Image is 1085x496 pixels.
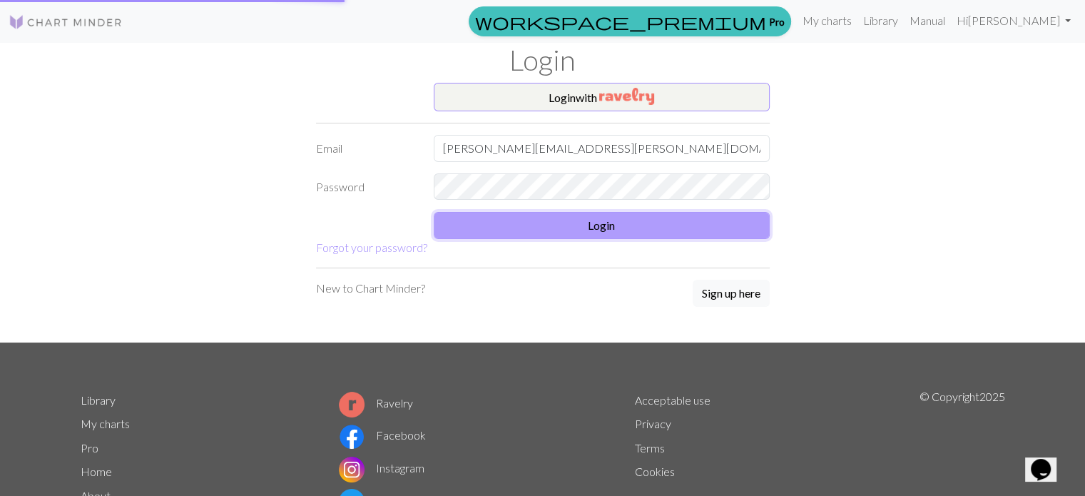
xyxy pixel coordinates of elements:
[1025,439,1071,482] iframe: chat widget
[475,11,766,31] span: workspace_premium
[339,424,365,450] img: Facebook logo
[635,417,671,430] a: Privacy
[339,392,365,417] img: Ravelry logo
[951,6,1076,35] a: Hi[PERSON_NAME]
[635,393,710,407] a: Acceptable use
[857,6,904,35] a: Library
[434,83,770,111] button: Loginwith
[81,417,130,430] a: My charts
[635,441,665,455] a: Terms
[9,14,123,31] img: Logo
[693,280,770,308] a: Sign up here
[81,465,112,478] a: Home
[693,280,770,307] button: Sign up here
[339,461,424,475] a: Instagram
[599,88,654,105] img: Ravelry
[316,241,427,254] a: Forgot your password?
[81,441,98,455] a: Pro
[307,173,425,201] label: Password
[339,396,413,410] a: Ravelry
[316,280,425,297] p: New to Chart Minder?
[307,135,425,162] label: Email
[635,465,675,478] a: Cookies
[904,6,951,35] a: Manual
[339,428,426,442] a: Facebook
[339,457,365,482] img: Instagram logo
[469,6,791,36] a: Pro
[797,6,857,35] a: My charts
[72,43,1014,77] h1: Login
[434,212,770,239] button: Login
[81,393,116,407] a: Library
